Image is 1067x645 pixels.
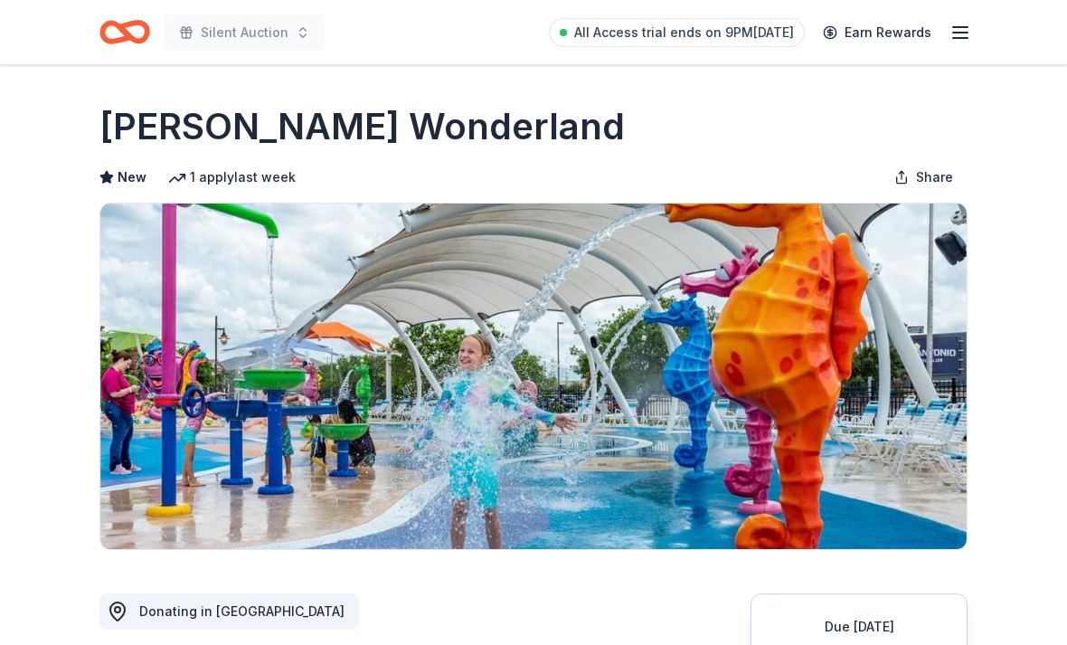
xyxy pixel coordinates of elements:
[99,101,625,152] h1: [PERSON_NAME] Wonderland
[574,22,794,43] span: All Access trial ends on 9PM[DATE]
[549,18,805,47] a: All Access trial ends on 9PM[DATE]
[118,166,146,188] span: New
[812,16,942,49] a: Earn Rewards
[139,603,345,619] span: Donating in [GEOGRAPHIC_DATA]
[165,14,325,51] button: Silent Auction
[773,616,945,638] div: Due [DATE]
[201,22,288,43] span: Silent Auction
[168,166,296,188] div: 1 apply last week
[100,204,967,549] img: Image for Morgan's Wonderland
[99,11,150,53] a: Home
[880,159,968,195] button: Share
[916,166,953,188] span: Share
